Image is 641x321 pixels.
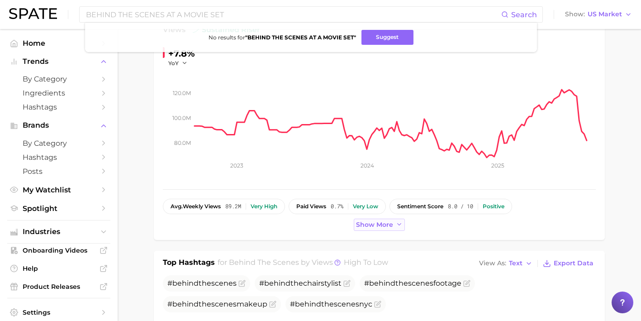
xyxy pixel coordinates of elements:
button: Suggest [361,30,413,45]
div: Very high [251,203,277,210]
span: Home [23,39,95,48]
input: Search here for a brand, industry, or ingredient [85,7,501,22]
a: Help [7,262,110,275]
a: My Watchlist [7,183,110,197]
button: paid views0.7%Very low [289,199,386,214]
span: by Category [23,139,95,148]
span: Ingredients [23,89,95,97]
span: View As [479,261,506,266]
span: # makeup [167,300,267,308]
span: the [395,279,408,287]
span: Onboarding Videos [23,246,95,254]
div: Very low [353,203,378,210]
img: SPATE [9,8,57,19]
button: avg.weekly views89.2mVery high [163,199,285,214]
span: # footage [364,279,461,287]
span: by Category [23,75,95,83]
span: paid views [296,203,326,210]
a: Product Releases [7,280,110,293]
a: Hashtags [7,150,110,164]
a: Hashtags [7,100,110,114]
tspan: 2023 [230,162,243,169]
div: +7.8% [168,46,195,61]
a: Onboarding Videos [7,244,110,257]
span: YoY [168,59,179,67]
span: 8.0 / 10 [448,203,473,210]
button: Industries [7,225,110,239]
a: by Category [7,72,110,86]
strong: " BEHIND THE SCENES AT A MOVIE SET " [245,34,356,41]
a: Spotlight [7,201,110,216]
span: high to low [344,258,388,267]
span: behind [295,300,321,308]
span: Spotlight [23,204,95,213]
span: Trends [23,57,95,66]
a: by Category [7,136,110,150]
span: # chairstylist [259,279,342,287]
tspan: 2025 [491,162,504,169]
span: 89.2m [225,203,241,210]
span: scenes [211,300,237,308]
span: # [167,279,237,287]
button: Flag as miscategorized or irrelevant [269,301,276,308]
span: the [199,279,211,287]
tspan: 120.0m [173,90,191,96]
span: Brands [23,121,95,129]
button: Flag as miscategorized or irrelevant [238,280,246,287]
button: Show more [354,219,405,231]
button: Brands [7,119,110,132]
button: Flag as miscategorized or irrelevant [343,280,351,287]
a: Ingredients [7,86,110,100]
span: Hashtags [23,153,95,162]
span: Settings [23,308,95,316]
span: the [321,300,334,308]
span: 0.7% [331,203,343,210]
button: ShowUS Market [563,9,634,20]
span: Help [23,264,95,273]
button: YoY [168,59,188,67]
span: scenes [408,279,433,287]
button: sentiment score8.0 / 10Positive [389,199,512,214]
button: View AsText [477,258,535,269]
span: behind [369,279,395,287]
span: Hashtags [23,103,95,111]
a: Settings [7,306,110,319]
span: Product Releases [23,283,95,291]
span: Export Data [554,259,594,267]
span: scenes [334,300,359,308]
span: scenes [211,279,237,287]
span: weekly views [171,203,221,210]
span: # nyc [290,300,372,308]
div: Positive [483,203,504,210]
button: Flag as miscategorized or irrelevant [463,280,470,287]
span: the [290,279,303,287]
span: behind [264,279,290,287]
button: Export Data [541,257,596,270]
span: Show more [356,221,393,229]
span: Posts [23,167,95,176]
span: sentiment score [397,203,443,210]
span: Text [509,261,522,266]
span: My Watchlist [23,186,95,194]
tspan: 80.0m [174,139,191,146]
a: Posts [7,164,110,178]
span: No results for [209,34,356,41]
span: behind [172,279,199,287]
a: Home [7,36,110,50]
h1: Top Hashtags [163,257,215,270]
span: Show [565,12,585,17]
span: behind the scenes [229,258,299,267]
span: Industries [23,228,95,236]
button: Flag as miscategorized or irrelevant [374,301,381,308]
span: Search [511,10,537,19]
h2: for by Views [218,257,388,270]
span: US Market [588,12,622,17]
tspan: 2024 [361,162,374,169]
abbr: average [171,203,183,210]
tspan: 100.0m [172,115,191,121]
span: the [199,300,211,308]
span: behind [172,300,199,308]
button: Trends [7,55,110,68]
